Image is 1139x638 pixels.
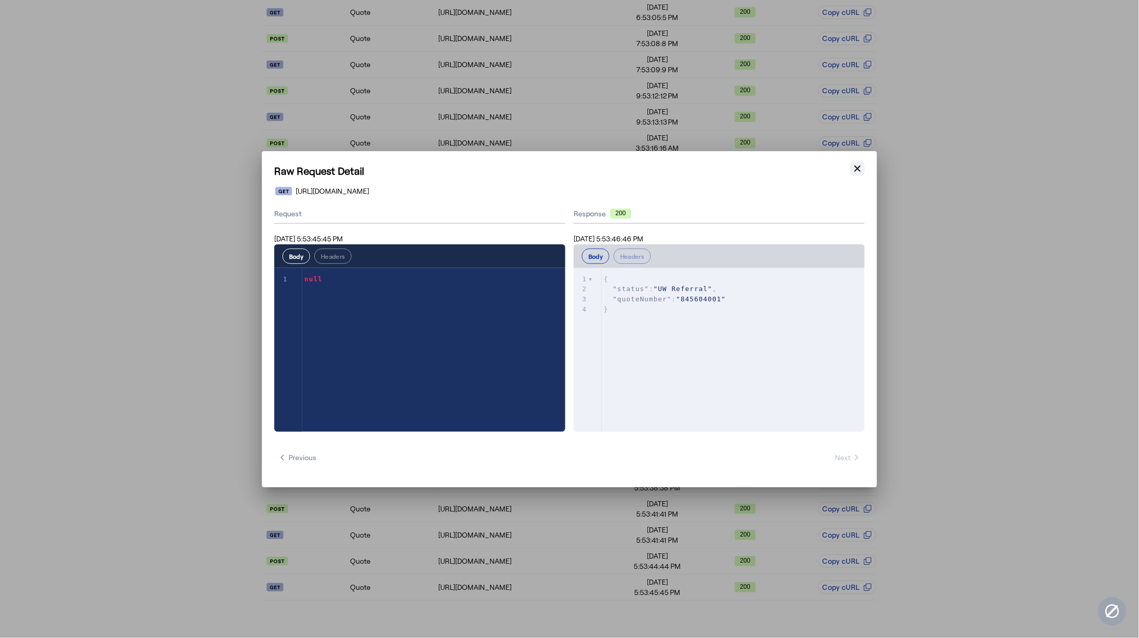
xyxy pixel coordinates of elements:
button: Next [831,448,865,467]
span: Next [835,452,861,463]
span: Previous [278,452,316,463]
button: Headers [314,249,352,264]
span: "quoteNumber" [613,295,672,303]
div: 1 [274,274,289,284]
text: 200 [616,210,626,217]
span: [URL][DOMAIN_NAME] [296,186,370,196]
button: Body [282,249,310,264]
span: "845604001" [676,295,726,303]
span: : , [604,285,717,293]
button: Previous [274,448,320,467]
div: 1 [574,274,588,284]
span: : [604,295,726,303]
div: Response [574,209,865,219]
span: [DATE] 5:53:45:45 PM [274,234,343,243]
span: "UW Referral" [654,285,713,293]
div: Request [274,204,565,224]
button: Headers [614,249,651,264]
h1: Raw Request Detail [274,163,865,178]
div: 4 [574,304,588,315]
div: 3 [574,294,588,304]
span: "status" [613,285,649,293]
span: { [604,275,608,283]
span: [DATE] 5:53:46:46 PM [574,234,643,243]
span: } [604,305,608,313]
button: Body [582,249,609,264]
div: 2 [574,284,588,294]
span: null [304,275,322,283]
